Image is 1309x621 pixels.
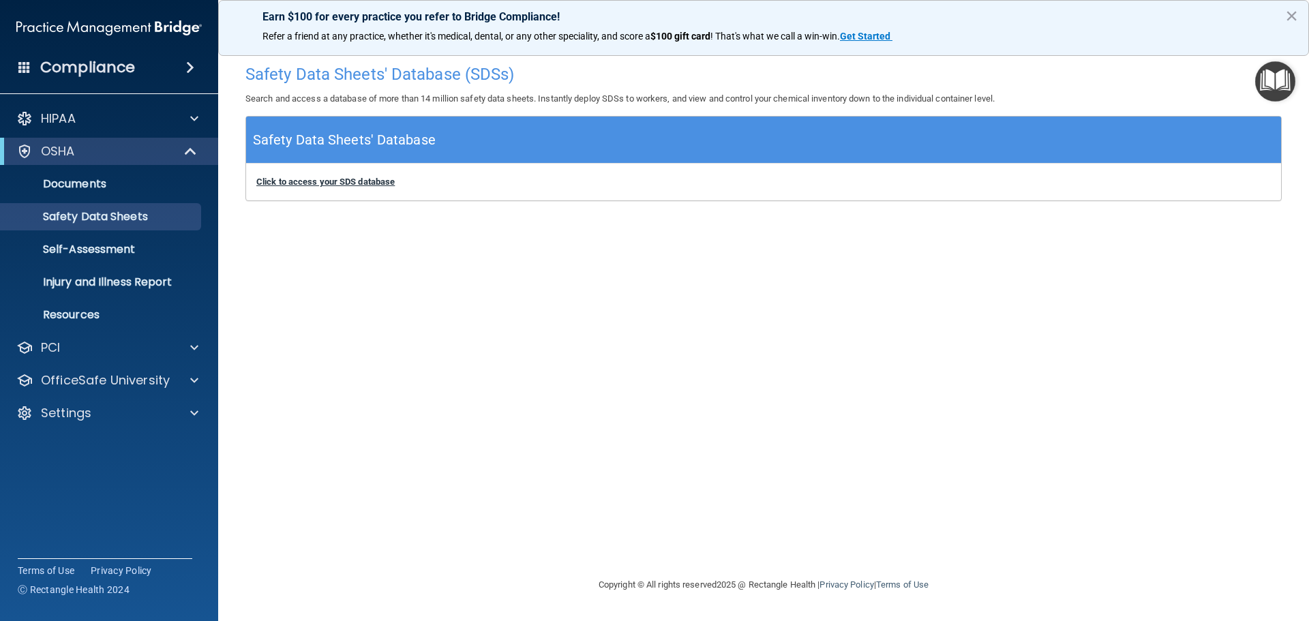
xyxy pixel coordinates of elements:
a: Terms of Use [18,564,74,577]
p: Self-Assessment [9,243,195,256]
a: Terms of Use [876,579,929,590]
p: Resources [9,308,195,322]
strong: $100 gift card [650,31,710,42]
a: Click to access your SDS database [256,177,395,187]
div: Copyright © All rights reserved 2025 @ Rectangle Health | | [515,563,1012,607]
p: Earn $100 for every practice you refer to Bridge Compliance! [262,10,1265,23]
a: Get Started [840,31,892,42]
p: OfficeSafe University [41,372,170,389]
span: Refer a friend at any practice, whether it's medical, dental, or any other speciality, and score a [262,31,650,42]
p: OSHA [41,143,75,160]
span: Ⓒ Rectangle Health 2024 [18,583,130,596]
p: Search and access a database of more than 14 million safety data sheets. Instantly deploy SDSs to... [245,91,1282,107]
a: Settings [16,405,198,421]
p: Settings [41,405,91,421]
p: Documents [9,177,195,191]
a: HIPAA [16,110,198,127]
a: OSHA [16,143,198,160]
img: PMB logo [16,14,202,42]
p: HIPAA [41,110,76,127]
h4: Compliance [40,58,135,77]
strong: Get Started [840,31,890,42]
span: ! That's what we call a win-win. [710,31,840,42]
p: Safety Data Sheets [9,210,195,224]
a: OfficeSafe University [16,372,198,389]
a: Privacy Policy [91,564,152,577]
a: Privacy Policy [819,579,873,590]
a: PCI [16,339,198,356]
p: Injury and Illness Report [9,275,195,289]
h5: Safety Data Sheets' Database [253,128,436,152]
p: PCI [41,339,60,356]
button: Open Resource Center [1255,61,1295,102]
button: Close [1285,5,1298,27]
h4: Safety Data Sheets' Database (SDSs) [245,65,1282,83]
